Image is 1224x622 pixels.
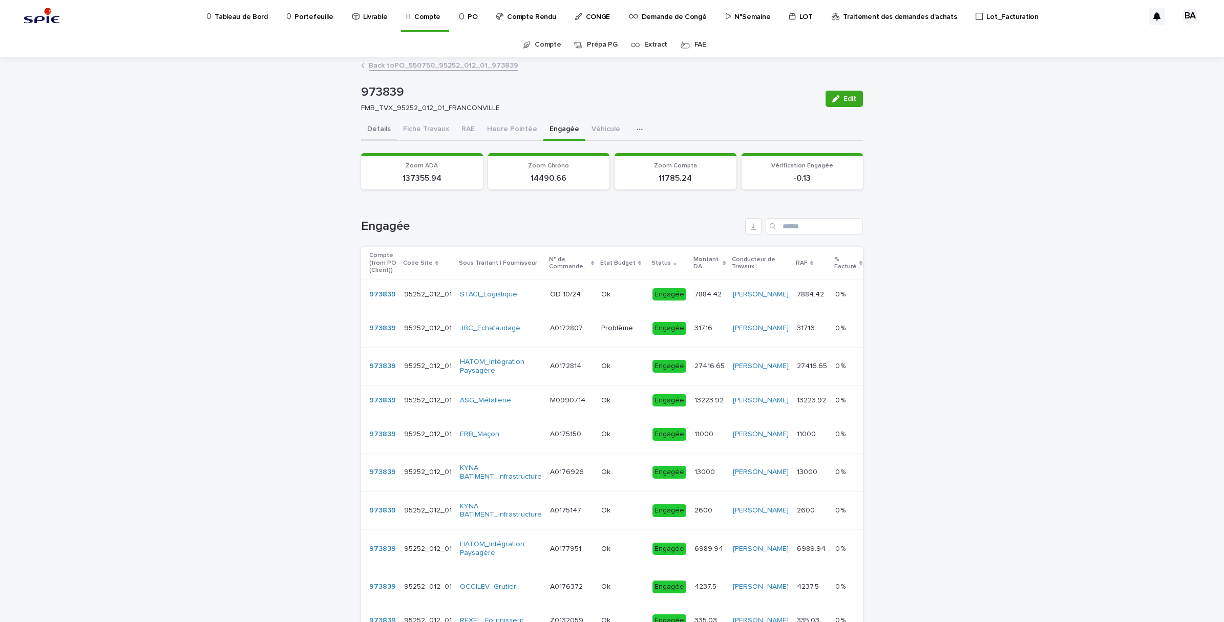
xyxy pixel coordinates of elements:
p: 13000 [797,466,819,477]
p: A0175150 [550,428,583,439]
p: Status [651,258,671,269]
div: Engagée [652,360,686,373]
a: 973839 [369,324,396,333]
a: FAE [694,33,706,57]
tr: 973839 95252_012_0195252_012_01 JBC_Echafaudage A0172807A0172807 ProblèmeProblème Engagée31716317... [361,309,1048,348]
span: Edit [843,95,856,102]
p: 27416.65 [797,360,829,371]
p: 95252_012_01 [404,581,454,591]
p: 31716 [694,322,714,333]
p: A0175147 [550,504,583,515]
p: 13223.92 [694,394,726,405]
p: A0177951 [550,543,583,553]
a: [PERSON_NAME] [733,290,789,299]
p: Ok [601,466,613,477]
p: Ok [601,428,613,439]
a: [PERSON_NAME] [733,506,789,515]
p: 95252_012_01 [404,466,454,477]
a: Back toPO_550750_95252_012_01_973839 [369,59,518,71]
span: Zoom Compta [654,163,697,169]
p: Ok [601,504,613,515]
div: BA [1182,8,1198,25]
p: Compte (from PO (Client)) [369,250,397,276]
a: KYNA BATIMENT_Infrastructure [460,502,542,520]
p: 4237.5 [694,581,719,591]
div: Engagée [652,581,686,593]
div: Engagée [652,543,686,555]
p: 13223.92 [797,394,828,405]
p: Montant DA [693,254,720,273]
div: Engagée [652,504,686,517]
p: 14490.66 [494,174,604,183]
p: N° de Commande [549,254,588,273]
a: STACI_Logistique [460,290,517,299]
p: Problème [601,322,635,333]
h1: Engagée [361,219,741,234]
p: 11785.24 [621,174,730,183]
p: 95252_012_01 [404,394,454,405]
button: Edit [826,91,863,107]
p: 95252_012_01 [404,360,454,371]
p: M0990714 [550,394,587,405]
button: Heure Pointée [481,119,543,141]
p: 0 % [835,288,848,299]
p: 0 % [835,543,848,553]
a: Extract [644,33,667,57]
p: 6989.94 [694,543,725,553]
p: % Facturé [834,254,857,273]
p: A0176926 [550,466,586,477]
div: Engagée [652,466,686,479]
span: Zoom Chrono [528,163,569,169]
a: ASG_Métallerie [460,396,511,405]
p: 95252_012_01 [404,504,454,515]
p: 0 % [835,504,848,515]
p: 27416.65 [694,360,727,371]
a: JBC_Echafaudage [460,324,520,333]
tr: 973839 95252_012_0195252_012_01 ERB_Maçon A0175150A0175150 OkOk Engagée1100011000 [PERSON_NAME] 1... [361,415,1048,454]
p: 0 % [835,360,848,371]
p: 7884.42 [797,288,826,299]
p: Ok [601,581,613,591]
p: 11000 [797,428,818,439]
p: 0 % [835,581,848,591]
div: Engagée [652,322,686,335]
a: 973839 [369,362,396,371]
p: 0 % [835,394,848,405]
a: [PERSON_NAME] [733,430,789,439]
p: Etat Budget [600,258,636,269]
p: 2600 [797,504,817,515]
p: 0 % [835,428,848,439]
p: 95252_012_01 [404,543,454,553]
a: ERB_Maçon [460,430,499,439]
a: 973839 [369,583,396,591]
p: 95252_012_01 [404,428,454,439]
p: Ok [601,394,613,405]
a: OCCILEV_Grutier [460,583,516,591]
p: FMB_TVX_95252_012_01_FRANCONVILLE [361,104,813,113]
p: Conducteur de Travaux [732,254,790,273]
button: Engagée [543,119,585,141]
a: [PERSON_NAME] [733,545,789,553]
p: 11000 [694,428,715,439]
div: Engagée [652,428,686,441]
p: Ok [601,360,613,371]
p: RAF [796,258,808,269]
a: 973839 [369,290,396,299]
p: 0 % [835,466,848,477]
tr: 973839 95252_012_0195252_012_01 HATOM_Intégration Paysagère A0172814A0172814 OkOk Engagée27416.65... [361,347,1048,385]
p: A0176372 [550,581,585,591]
p: OD 10/24 [550,288,583,299]
div: Engagée [652,394,686,407]
p: 95252_012_01 [404,322,454,333]
p: -0.13 [748,174,857,183]
a: 973839 [369,468,396,477]
div: Engagée [652,288,686,301]
button: RAE [455,119,481,141]
a: [PERSON_NAME] [733,324,789,333]
a: KYNA BATIMENT_Infrastructure [460,464,542,481]
p: A0172807 [550,322,585,333]
p: 4237.5 [797,581,821,591]
p: Code Site [403,258,433,269]
div: Search [766,218,863,234]
a: 973839 [369,506,396,515]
